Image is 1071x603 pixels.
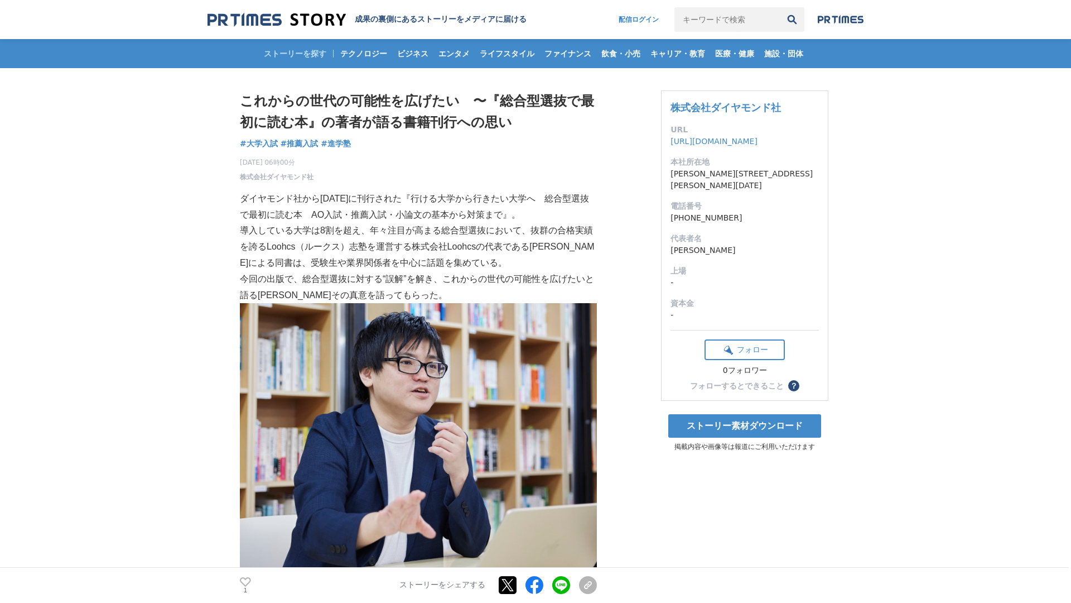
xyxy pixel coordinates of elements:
span: 医療・健康 [711,49,759,59]
span: ビジネス [393,49,433,59]
p: 今回の出版で、総合型選抜に対する“誤解”を解き、これからの世代の可能性を広げたいと語る[PERSON_NAME]その真意を語ってもらった。 [240,271,597,304]
a: #進学塾 [321,138,351,150]
p: 掲載内容や画像等は報道にご利用いただけます [661,442,828,452]
span: テクノロジー [336,49,392,59]
a: #推薦入試 [281,138,319,150]
a: エンタメ [434,39,474,68]
a: #大学入試 [240,138,278,150]
button: フォロー [705,339,785,360]
h2: 成果の裏側にあるストーリーをメディアに届ける [355,15,527,25]
span: 飲食・小売 [597,49,645,59]
a: ファイナンス [540,39,596,68]
p: ダイヤモンド社から[DATE]に刊行された『行ける大学から行きたい大学へ 総合型選抜で最初に読む本 AO入試・推薦入試・小論文の基本から対策まで』。 [240,191,597,223]
span: エンタメ [434,49,474,59]
span: #推薦入試 [281,138,319,149]
dt: 本社所在地 [670,156,819,168]
dt: 資本金 [670,298,819,309]
dt: 上場 [670,265,819,277]
dt: URL [670,124,819,136]
span: #進学塾 [321,138,351,149]
button: 検索 [780,7,804,32]
span: #大学入試 [240,138,278,149]
dd: [PHONE_NUMBER] [670,212,819,224]
img: 成果の裏側にあるストーリーをメディアに届ける [208,12,346,27]
span: ファイナンス [540,49,596,59]
a: 医療・健康 [711,39,759,68]
p: ストーリーをシェアする [399,581,485,591]
span: [DATE] 06時00分 [240,157,313,167]
p: 導入している大学は8割を超え、年々注目が高まる総合型選抜において、抜群の合格実績を誇るLoohcs（ルークス）志塾を運営する株式会社Loohcsの代表である[PERSON_NAME]による同書は... [240,223,597,271]
dd: - [670,277,819,289]
a: 株式会社ダイヤモンド社 [670,102,781,113]
a: [URL][DOMAIN_NAME] [670,137,758,146]
p: 1 [240,588,251,594]
div: 0フォロワー [705,366,785,376]
div: フォローするとできること [690,382,784,390]
span: ライフスタイル [475,49,539,59]
dd: [PERSON_NAME] [670,245,819,256]
a: ビジネス [393,39,433,68]
a: 成果の裏側にあるストーリーをメディアに届ける 成果の裏側にあるストーリーをメディアに届ける [208,12,527,27]
a: 配信ログイン [607,7,670,32]
dd: - [670,309,819,321]
a: 株式会社ダイヤモンド社 [240,172,313,182]
a: ライフスタイル [475,39,539,68]
span: ？ [790,382,798,390]
span: 施設・団体 [760,49,808,59]
img: thumbnail_a1e42290-8c5b-11f0-9be3-074a6b9b5375.jpg [240,303,597,567]
img: prtimes [818,15,863,24]
a: キャリア・教育 [646,39,710,68]
input: キーワードで検索 [674,7,780,32]
dt: 電話番号 [670,200,819,212]
a: テクノロジー [336,39,392,68]
button: ？ [788,380,799,391]
span: キャリア・教育 [646,49,710,59]
dt: 代表者名 [670,233,819,245]
a: 飲食・小売 [597,39,645,68]
a: ストーリー素材ダウンロード [668,414,821,438]
h1: これからの世代の可能性を広げたい 〜『総合型選抜で最初に読む本』の著者が語る書籍刊⾏への思い [240,90,597,133]
dd: [PERSON_NAME][STREET_ADDRESS][PERSON_NAME][DATE] [670,168,819,192]
a: 施設・団体 [760,39,808,68]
